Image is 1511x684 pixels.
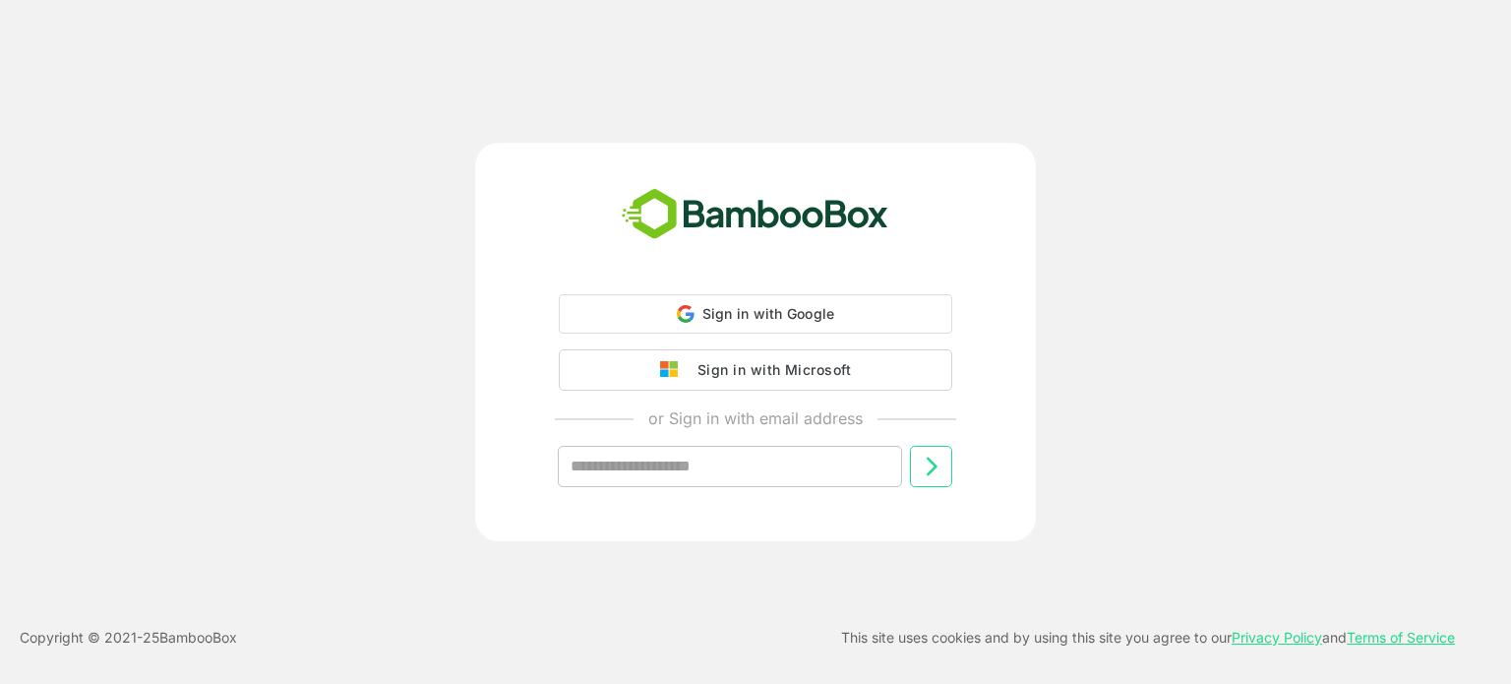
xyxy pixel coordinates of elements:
[1232,629,1322,646] a: Privacy Policy
[841,626,1455,650] p: This site uses cookies and by using this site you agree to our and
[20,626,237,650] p: Copyright © 2021- 25 BambooBox
[559,294,952,334] div: Sign in with Google
[688,357,851,383] div: Sign in with Microsoft
[660,361,688,379] img: google
[559,349,952,391] button: Sign in with Microsoft
[611,182,899,247] img: bamboobox
[1347,629,1455,646] a: Terms of Service
[648,406,863,430] p: or Sign in with email address
[702,305,835,322] span: Sign in with Google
